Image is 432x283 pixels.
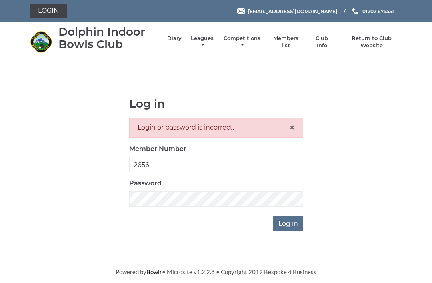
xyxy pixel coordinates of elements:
[352,8,358,14] img: Phone us
[269,35,302,49] a: Members list
[310,35,334,49] a: Club Info
[237,8,245,14] img: Email
[129,179,162,188] label: Password
[190,35,215,49] a: Leagues
[273,216,303,231] input: Log in
[30,4,67,18] a: Login
[237,8,337,15] a: Email [EMAIL_ADDRESS][DOMAIN_NAME]
[116,268,316,275] span: Powered by • Microsite v1.2.2.6 • Copyright 2019 Bespoke 4 Business
[129,98,303,110] h1: Log in
[146,268,162,275] a: Bowlr
[362,8,394,14] span: 01202 675551
[289,123,295,132] button: Close
[129,144,186,154] label: Member Number
[351,8,394,15] a: Phone us 01202 675551
[289,122,295,133] span: ×
[342,35,402,49] a: Return to Club Website
[129,118,303,138] div: Login or password is incorrect.
[58,26,159,50] div: Dolphin Indoor Bowls Club
[167,35,182,42] a: Diary
[223,35,261,49] a: Competitions
[248,8,337,14] span: [EMAIL_ADDRESS][DOMAIN_NAME]
[30,31,52,53] img: Dolphin Indoor Bowls Club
